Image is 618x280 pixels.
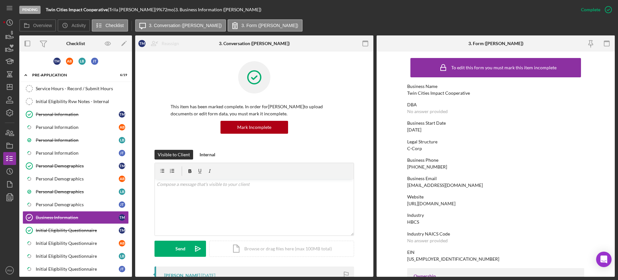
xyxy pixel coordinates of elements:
a: Personal InformationJT [23,147,129,159]
a: Personal InformationLB [23,134,129,147]
div: Personal Information [36,112,119,117]
a: Personal DemographicsLB [23,185,129,198]
div: Personal Information [36,138,119,143]
div: Initial Eligibility Rvw Notes - Internal [36,99,128,104]
div: Complete [581,3,600,16]
div: Ownership [414,274,578,279]
button: RM [3,264,16,277]
div: T M [53,58,61,65]
button: Internal [196,150,219,159]
div: Personal Information [36,150,119,156]
button: Complete [575,3,615,16]
button: 3. Form ([PERSON_NAME]) [228,19,303,32]
a: Personal DemographicsAB [23,172,129,185]
a: Personal InformationTM [23,108,129,121]
time: 2025-08-08 19:44 [201,273,215,278]
div: L B [79,58,86,65]
a: Initial Eligibility QuestionnaireAB [23,237,129,250]
div: Send [175,241,185,257]
button: Overview [19,19,56,32]
div: J T [119,266,125,272]
div: [PHONE_NUMBER] [407,164,447,169]
div: T M [119,214,125,221]
div: Checklist [66,41,85,46]
div: Pre-Application [32,73,111,77]
div: Initial Eligibility Questionnaire [36,266,119,272]
div: 3. Form ([PERSON_NAME]) [468,41,523,46]
div: T M [119,227,125,234]
a: Initial Eligibility QuestionnaireTM [23,224,129,237]
div: Legal Structure [407,139,584,144]
button: Activity [58,19,90,32]
a: Business InformationTM [23,211,129,224]
label: Overview [33,23,52,28]
div: Industry [407,213,584,218]
div: Trila [PERSON_NAME] | [109,7,156,12]
div: Reassign [162,37,179,50]
a: Personal DemographicsJT [23,198,129,211]
div: To edit this form you must mark this item incomplete [451,65,557,70]
div: No answer provided [407,238,448,243]
div: A B [119,124,125,130]
div: J T [119,150,125,156]
div: Open Intercom Messenger [596,252,612,267]
div: Personal Information [36,125,119,130]
button: Mark Incomplete [220,121,288,134]
div: Business Phone [407,158,584,163]
div: A B [66,58,73,65]
div: No answer provided [407,109,448,114]
div: J T [119,201,125,208]
div: 3. Conversation ([PERSON_NAME]) [219,41,290,46]
label: Activity [71,23,86,28]
p: This item has been marked complete. In order for [PERSON_NAME] to upload documents or edit form d... [171,103,338,118]
label: 3. Form ([PERSON_NAME]) [241,23,298,28]
div: L B [119,188,125,195]
button: Send [154,241,206,257]
div: L B [119,253,125,259]
div: Initial Eligibility Questionnaire [36,228,119,233]
a: Personal InformationAB [23,121,129,134]
div: J T [91,58,98,65]
div: Industry NAICS Code [407,231,584,237]
div: Internal [200,150,215,159]
button: TMReassign [135,37,185,50]
div: Personal Demographics [36,176,119,181]
a: Personal DemographicsTM [23,159,129,172]
div: [EMAIL_ADDRESS][DOMAIN_NAME] [407,183,483,188]
div: | 3. Business Information ([PERSON_NAME]) [174,7,261,12]
div: EIN [407,250,584,255]
div: Personal Demographics [36,202,119,207]
div: Visible to Client [158,150,190,159]
div: DBA [407,102,584,107]
div: Mark Incomplete [237,121,271,134]
div: [URL][DOMAIN_NAME] [407,201,455,206]
div: Service Hours - Record / Submit Hours [36,86,128,91]
div: T M [119,163,125,169]
a: Initial Eligibility QuestionnaireLB [23,250,129,263]
div: Pending [19,6,41,14]
div: T M [138,40,145,47]
label: Checklist [106,23,124,28]
div: C-Corp [407,146,422,151]
div: Website [407,194,584,199]
div: Personal Demographics [36,163,119,169]
b: Twin Cities Impact Cooperative [46,7,108,12]
div: HBCS [407,219,419,225]
div: Initial Eligibility Questionnaire [36,241,119,246]
button: Visible to Client [154,150,193,159]
text: RM [7,269,12,272]
div: Business Information [36,215,119,220]
div: L B [119,137,125,143]
button: Checklist [92,19,128,32]
button: 3. Conversation ([PERSON_NAME]) [135,19,226,32]
div: Initial Eligibility Questionnaire [36,254,119,259]
a: Initial Eligibility Rvw Notes - Internal [23,95,129,108]
div: [US_EMPLOYER_IDENTIFICATION_NUMBER] [407,256,499,262]
div: T M [119,111,125,118]
div: 6 / 19 [116,73,127,77]
div: | [46,7,109,12]
div: [DATE] [407,127,421,132]
a: Service Hours - Record / Submit Hours [23,82,129,95]
label: 3. Conversation ([PERSON_NAME]) [149,23,222,28]
div: [PERSON_NAME] [164,273,200,278]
